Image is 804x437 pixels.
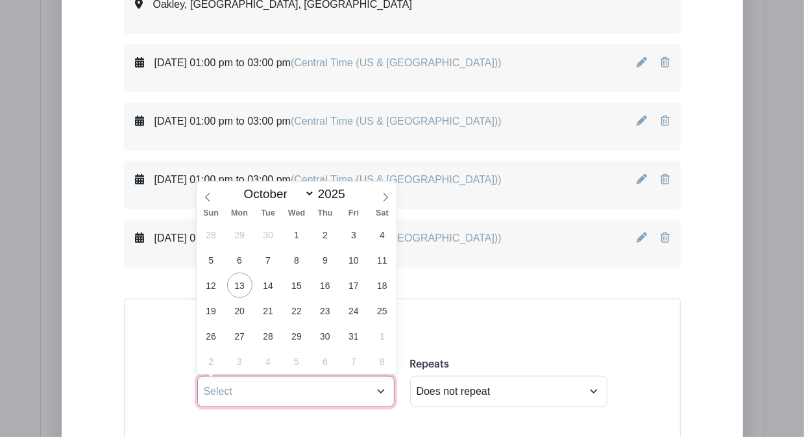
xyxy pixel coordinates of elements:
[284,298,310,323] span: October 22, 2025
[369,323,395,349] span: November 1, 2025
[284,349,310,374] span: November 5, 2025
[368,209,396,218] span: Sat
[227,349,252,374] span: November 3, 2025
[154,172,502,188] div: [DATE] 01:00 pm to 03:00 pm
[291,116,502,127] span: (Central Time (US & [GEOGRAPHIC_DATA]))
[339,209,368,218] span: Fri
[199,349,224,374] span: November 2, 2025
[291,57,502,68] span: (Central Time (US & [GEOGRAPHIC_DATA]))
[312,298,337,323] span: October 23, 2025
[227,298,252,323] span: October 20, 2025
[369,349,395,374] span: November 8, 2025
[256,273,281,298] span: October 14, 2025
[369,222,395,247] span: October 4, 2025
[312,222,337,247] span: October 2, 2025
[341,323,366,349] span: October 31, 2025
[227,273,252,298] span: October 13, 2025
[341,222,366,247] span: October 3, 2025
[369,273,395,298] span: October 18, 2025
[282,209,311,218] span: Wed
[256,323,281,349] span: October 28, 2025
[197,376,395,407] input: Select
[315,187,356,201] input: Year
[199,273,224,298] span: October 12, 2025
[254,209,282,218] span: Tue
[154,231,502,246] div: [DATE] 01:00 pm to 04:00 pm
[238,186,314,201] select: Month
[227,323,252,349] span: October 27, 2025
[284,222,310,247] span: October 1, 2025
[256,298,281,323] span: October 21, 2025
[341,273,366,298] span: October 17, 2025
[369,247,395,273] span: October 11, 2025
[284,323,310,349] span: October 29, 2025
[410,358,450,371] label: Repeats
[341,247,366,273] span: October 10, 2025
[312,323,337,349] span: October 30, 2025
[291,174,502,185] span: (Central Time (US & [GEOGRAPHIC_DATA]))
[341,298,366,323] span: October 24, 2025
[199,247,224,273] span: October 5, 2025
[341,349,366,374] span: November 7, 2025
[199,222,224,247] span: September 28, 2025
[225,209,254,218] span: Mon
[197,325,607,341] h5: Event Date
[312,349,337,374] span: November 6, 2025
[199,298,224,323] span: October 19, 2025
[199,323,224,349] span: October 26, 2025
[154,55,502,71] div: [DATE] 01:00 pm to 03:00 pm
[369,298,395,323] span: October 25, 2025
[291,232,502,243] span: (Central Time (US & [GEOGRAPHIC_DATA]))
[284,247,310,273] span: October 8, 2025
[284,273,310,298] span: October 15, 2025
[227,222,252,247] span: September 29, 2025
[312,247,337,273] span: October 9, 2025
[256,247,281,273] span: October 7, 2025
[311,209,339,218] span: Thu
[227,247,252,273] span: October 6, 2025
[197,209,225,218] span: Sun
[256,349,281,374] span: November 4, 2025
[312,273,337,298] span: October 16, 2025
[256,222,281,247] span: September 30, 2025
[154,114,502,129] div: [DATE] 01:00 pm to 03:00 pm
